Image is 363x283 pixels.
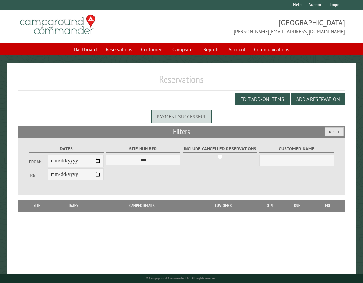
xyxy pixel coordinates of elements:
a: Customers [137,43,167,55]
th: Camper Details [94,200,190,211]
button: Reset [325,127,344,136]
label: From: [29,159,48,165]
th: Site [21,200,53,211]
h2: Filters [18,126,345,138]
th: Total [257,200,282,211]
img: Campground Commander [18,12,97,37]
button: Edit Add-on Items [235,93,290,105]
a: Campsites [169,43,198,55]
a: Communications [250,43,293,55]
label: Customer Name [259,145,334,153]
span: [GEOGRAPHIC_DATA] [PERSON_NAME][EMAIL_ADDRESS][DOMAIN_NAME] [182,17,345,35]
label: Include Cancelled Reservations [183,145,257,153]
th: Due [282,200,312,211]
a: Reservations [102,43,136,55]
a: Dashboard [70,43,101,55]
h1: Reservations [18,73,345,91]
label: Dates [29,145,104,153]
th: Customer [190,200,257,211]
div: Payment successful [151,110,212,123]
label: To: [29,173,48,179]
th: Dates [53,200,94,211]
th: Edit [312,200,345,211]
label: Site Number [106,145,180,153]
a: Account [225,43,249,55]
a: Reports [200,43,223,55]
button: Add a Reservation [291,93,345,105]
small: © Campground Commander LLC. All rights reserved. [146,276,217,280]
